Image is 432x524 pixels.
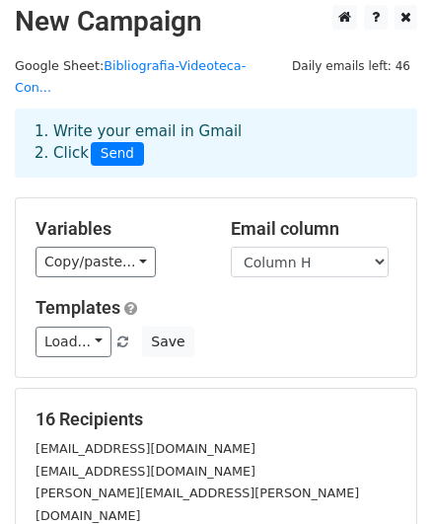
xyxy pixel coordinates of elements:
h5: Variables [36,218,201,240]
div: Widget de chat [333,429,432,524]
span: Daily emails left: 46 [285,55,417,77]
a: Templates [36,297,120,318]
div: 1. Write your email in Gmail 2. Click [20,120,412,166]
small: Google Sheet: [15,58,246,96]
a: Daily emails left: 46 [285,58,417,73]
small: [EMAIL_ADDRESS][DOMAIN_NAME] [36,464,255,479]
small: [PERSON_NAME][EMAIL_ADDRESS][PERSON_NAME][DOMAIN_NAME] [36,486,359,523]
h2: New Campaign [15,5,417,38]
span: Send [91,142,144,166]
h5: Email column [231,218,396,240]
h5: 16 Recipients [36,409,396,430]
small: [EMAIL_ADDRESS][DOMAIN_NAME] [36,441,255,456]
a: Copy/paste... [36,247,156,277]
a: Load... [36,327,111,357]
button: Save [142,327,193,357]
iframe: Chat Widget [333,429,432,524]
a: Bibliografia-Videoteca- Con... [15,58,246,96]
